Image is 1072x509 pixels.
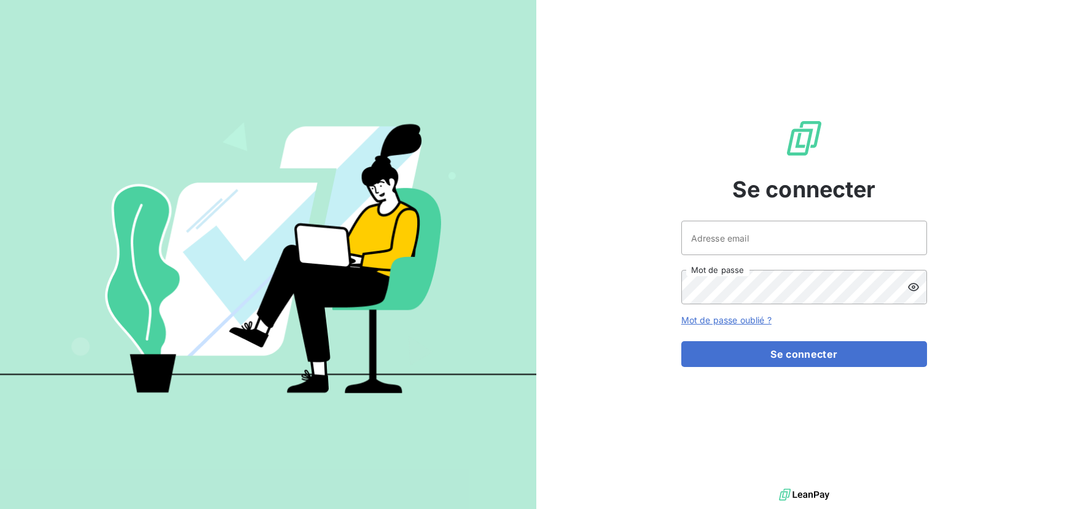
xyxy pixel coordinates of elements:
[732,173,876,206] span: Se connecter
[681,315,772,325] a: Mot de passe oublié ?
[681,221,927,255] input: placeholder
[681,341,927,367] button: Se connecter
[784,119,824,158] img: Logo LeanPay
[779,486,829,504] img: logo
